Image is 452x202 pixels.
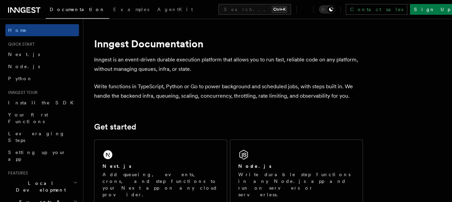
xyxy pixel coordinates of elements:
p: Write durable step functions in any Node.js app and run on servers or serverless. [238,171,355,198]
a: Home [5,24,79,36]
a: Next.js [5,48,79,60]
button: Toggle dark mode [319,5,335,13]
span: Next.js [8,52,40,57]
kbd: Ctrl+K [272,6,287,13]
a: Get started [94,122,136,132]
a: Contact sales [346,4,407,15]
span: Install the SDK [8,100,78,105]
a: Examples [109,2,153,18]
a: Your first Functions [5,109,79,128]
span: AgentKit [157,7,193,12]
span: Home [8,27,27,34]
h1: Inngest Documentation [94,38,363,50]
p: Add queueing, events, crons, and step functions to your Next app on any cloud provider. [102,171,219,198]
button: Search...Ctrl+K [218,4,291,15]
span: Node.js [8,64,40,69]
a: Node.js [5,60,79,72]
a: Documentation [46,2,109,19]
h2: Node.js [238,163,272,169]
a: Python [5,72,79,85]
span: Setting up your app [8,150,66,162]
span: Inngest tour [5,90,38,95]
p: Write functions in TypeScript, Python or Go to power background and scheduled jobs, with steps bu... [94,82,363,101]
span: Examples [113,7,149,12]
button: Local Development [5,177,79,196]
a: Setting up your app [5,146,79,165]
p: Inngest is an event-driven durable execution platform that allows you to run fast, reliable code ... [94,55,363,74]
span: Leveraging Steps [8,131,65,143]
span: Quick start [5,42,35,47]
h2: Next.js [102,163,131,169]
span: Local Development [5,180,73,193]
span: Documentation [50,7,105,12]
span: Features [5,170,28,176]
a: AgentKit [153,2,197,18]
a: Install the SDK [5,97,79,109]
span: Your first Functions [8,112,48,124]
a: Leveraging Steps [5,128,79,146]
span: Python [8,76,33,81]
